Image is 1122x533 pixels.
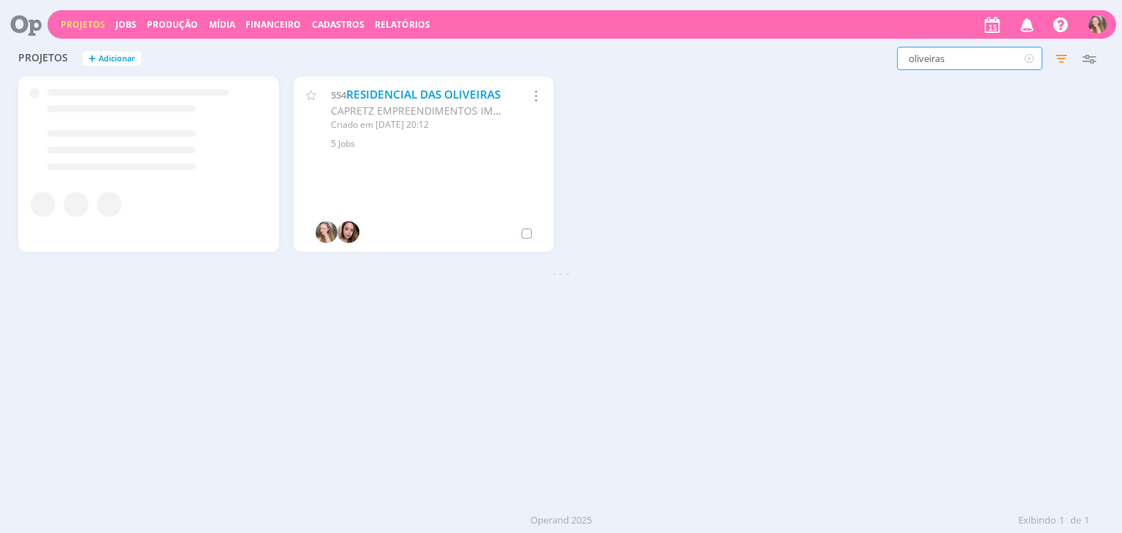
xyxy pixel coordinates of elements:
button: Relatórios [370,19,435,31]
span: Adicionar [99,54,135,64]
a: Mídia [209,18,235,31]
a: Relatórios [375,18,430,31]
span: 1 [1084,513,1089,528]
button: Produção [142,19,202,31]
div: 5 Jobs [331,137,536,150]
a: Produção [147,18,198,31]
span: Cadastros [312,18,365,31]
span: Exibindo [1018,513,1056,528]
button: Cadastros [308,19,369,31]
div: - - - [11,265,1110,280]
span: + [88,51,96,66]
div: Criado em [DATE] 20:12 [331,118,503,131]
a: Projetos [61,18,105,31]
span: 554 [331,88,346,101]
button: G [1088,12,1107,37]
a: RESIDENCIAL DAS OLIVEIRAS [346,87,500,102]
button: Projetos [56,19,110,31]
a: Jobs [115,18,137,31]
span: CAPRETZ EMPREENDIMENTOS IMOBILIARIOS LTDA [331,104,576,118]
button: Mídia [205,19,240,31]
span: de [1070,513,1081,528]
span: 1 [1059,513,1064,528]
img: G [1088,15,1107,34]
button: +Adicionar [83,51,141,66]
button: Financeiro [241,19,305,31]
a: Financeiro [245,18,301,31]
img: G [316,221,337,243]
input: Busca [897,47,1042,70]
img: T [337,221,359,243]
span: Projetos [18,52,68,64]
button: Jobs [111,19,141,31]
